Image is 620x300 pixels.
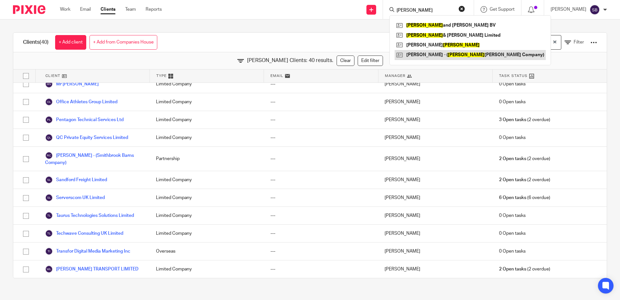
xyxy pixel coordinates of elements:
div: --- [264,207,378,224]
div: --- [264,243,378,260]
div: [PERSON_NAME] [378,225,492,242]
a: Clear [337,56,354,66]
div: Overseas [149,243,264,260]
span: 0 Open tasks [499,81,526,87]
div: Limited Company [149,93,264,111]
img: svg%3E [45,80,53,88]
div: [PERSON_NAME] [378,93,492,111]
button: Clear [459,6,465,12]
div: Partnership [149,147,264,171]
p: [PERSON_NAME] [551,6,586,13]
span: 0 Open tasks [499,134,526,141]
a: Work [60,6,70,13]
div: [PERSON_NAME] [378,189,492,206]
span: 2 Open tasks [499,177,526,183]
img: svg%3E [45,98,53,106]
img: svg%3E [45,212,53,219]
span: Manager [385,73,405,79]
div: Limited Company [149,207,264,224]
img: svg%3E [45,194,53,202]
div: --- [264,111,378,129]
span: [PERSON_NAME] Clients: 40 results. [247,57,333,64]
div: [PERSON_NAME] [378,147,492,171]
span: Filter [574,40,584,44]
div: --- [264,147,378,171]
a: QC Private Equity Services Limited [45,134,128,142]
span: Email [270,73,283,79]
img: svg%3E [45,152,53,159]
a: Email [80,6,91,13]
span: Client [45,73,60,79]
span: (2 overdue) [499,156,550,162]
div: Limited Company [149,189,264,206]
a: Mr [PERSON_NAME] [45,80,99,88]
a: [PERSON_NAME] - (Smithbrook Barns Company) [45,152,143,166]
span: 0 Open tasks [499,248,526,255]
a: Edit filter [358,56,383,66]
a: Sandford Freight Limited [45,176,107,184]
span: Type [156,73,167,79]
span: 3 Open tasks [499,117,526,123]
div: Limited Company [149,129,264,146]
input: Search [396,8,454,14]
div: --- [264,129,378,146]
span: 0 Open tasks [499,99,526,105]
img: svg%3E [45,230,53,237]
div: [PERSON_NAME] [378,243,492,260]
a: Team [125,6,136,13]
a: + Add from Companies House [89,35,157,50]
a: Clients [101,6,115,13]
a: Techwave Consulting UK Limited [45,230,123,237]
a: Pentagon Technical Services Ltd [45,116,124,124]
span: 6 Open tasks [499,194,526,201]
img: svg%3E [45,134,53,142]
div: --- [264,189,378,206]
div: Limited Company [149,225,264,242]
span: (2 overdue) [499,177,550,183]
h1: Clients [23,39,49,46]
span: (40) [40,40,49,45]
a: Reports [146,6,162,13]
img: svg%3E [45,265,53,273]
div: [PERSON_NAME] [378,75,492,93]
a: + Add client [55,35,86,50]
span: 0 Open tasks [499,230,526,237]
div: --- [264,93,378,111]
button: Clear Selected [553,40,556,45]
span: 0 Open tasks [499,212,526,219]
a: Transfor Digital Media Marketing Inc [45,247,130,255]
div: [PERSON_NAME] [378,207,492,224]
div: [PERSON_NAME] [378,260,492,278]
span: Task Status [499,73,528,79]
span: (2 overdue) [499,266,550,272]
div: Limited Company [149,111,264,129]
span: (2 overdue) [499,117,550,123]
a: Office Athletes Group Limited [45,98,117,106]
span: (6 overdue) [499,194,550,201]
div: --- [264,75,378,93]
div: Limited Company [149,171,264,189]
a: [PERSON_NAME] TRANSPORT LIMITED [45,265,138,273]
img: svg%3E [45,176,53,184]
span: 2 Open tasks [499,266,526,272]
img: svg%3E [590,5,600,15]
div: [PERSON_NAME] [378,129,492,146]
div: --- [264,171,378,189]
img: Pixie [13,5,45,14]
span: 2 Open tasks [499,156,526,162]
div: --- [264,225,378,242]
div: [PERSON_NAME] [378,111,492,129]
div: Limited Company [149,260,264,278]
div: Limited Company [149,75,264,93]
img: svg%3E [45,247,53,255]
span: Get Support [490,7,515,12]
img: svg%3E [45,116,53,124]
div: --- [264,260,378,278]
a: Serverscom UK Limited [45,194,105,202]
a: Taurus Technologies Solutions Limited [45,212,134,219]
div: [PERSON_NAME] [378,171,492,189]
input: Select all [20,70,32,82]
